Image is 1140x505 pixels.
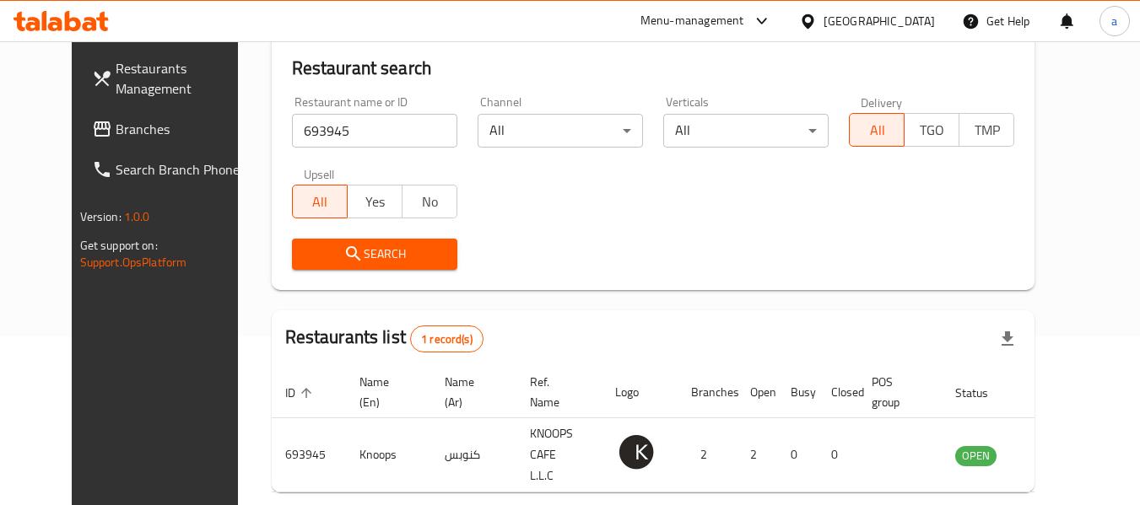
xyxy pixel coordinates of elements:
button: TMP [959,113,1014,147]
span: TMP [966,118,1008,142]
div: Export file [987,319,1028,359]
a: Support.OpsPlatform [80,251,187,273]
span: Branches [116,119,249,139]
span: Name (En) [359,372,411,412]
span: POS group [872,372,921,412]
td: 2 [737,418,777,492]
span: Name (Ar) [445,372,496,412]
span: 1.0.0 [124,206,150,228]
th: Closed [818,367,858,418]
span: Yes [354,190,396,214]
button: Yes [347,185,403,218]
span: Ref. Name [530,372,581,412]
span: Version: [80,206,122,228]
span: 1 record(s) [411,331,483,347]
span: All [856,118,898,142]
th: Logo [602,367,678,418]
input: Search for restaurant name or ID.. [292,114,457,148]
span: Restaurants Management [116,58,249,99]
span: a [1111,12,1117,30]
a: Branches [78,109,262,149]
button: No [402,185,457,218]
a: Search Branch Phone [78,149,262,190]
span: ID [285,383,317,403]
label: Delivery [861,96,903,108]
th: Busy [777,367,818,418]
span: No [409,190,451,214]
span: Status [955,383,1010,403]
div: All [663,114,829,148]
span: TGO [911,118,953,142]
div: Menu-management [640,11,744,31]
a: Restaurants Management [78,48,262,109]
td: 2 [678,418,737,492]
td: Knoops [346,418,431,492]
table: enhanced table [272,367,1089,492]
span: All [300,190,341,214]
td: 693945 [272,418,346,492]
div: Total records count [410,325,484,352]
button: TGO [904,113,959,147]
div: [GEOGRAPHIC_DATA] [824,12,935,30]
span: Search [305,244,444,265]
span: Get support on: [80,234,158,256]
button: Search [292,239,457,270]
img: Knoops [615,431,657,473]
h2: Restaurant search [292,56,1015,81]
div: All [478,114,643,148]
th: Branches [678,367,737,418]
td: KNOOPS CAFE L.L.C [516,418,602,492]
button: All [292,185,348,218]
div: OPEN [955,446,997,466]
button: All [849,113,905,147]
label: Upsell [304,168,335,180]
span: Search Branch Phone [116,159,249,180]
td: 0 [777,418,818,492]
span: OPEN [955,446,997,465]
h2: Restaurants list [285,325,484,352]
td: كنوبس [431,418,516,492]
th: Action [1030,367,1089,418]
td: 0 [818,418,858,492]
th: Open [737,367,777,418]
